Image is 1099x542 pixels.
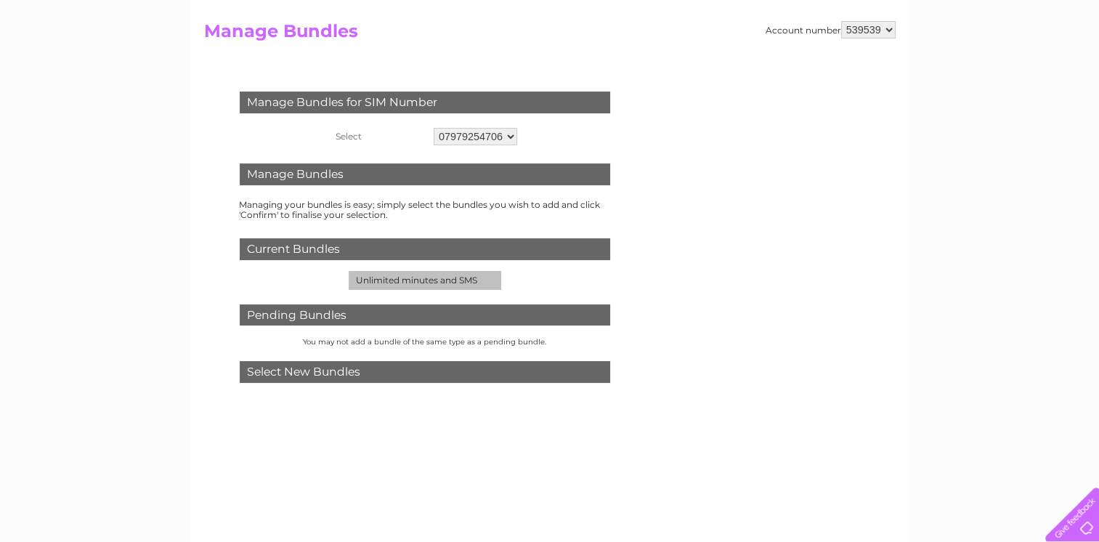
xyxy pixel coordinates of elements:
small: You may not add a bundle of the same type as a pending bundle. [303,337,546,347]
td: Managing your bundles is easy; simply select the bundles you wish to add and click 'Confirm' to f... [204,196,646,224]
a: Contact [1002,62,1038,73]
div: Current Bundles [240,238,610,260]
a: Telecoms [920,62,964,73]
a: Log out [1051,62,1085,73]
img: logo.png [38,38,113,82]
a: Water [843,62,871,73]
h2: Manage Bundles [204,21,896,49]
th: Select [328,124,430,149]
td: Unlimited minutes and SMS [349,271,501,290]
div: Manage Bundles for SIM Number [240,92,610,113]
div: Pending Bundles [240,304,610,326]
div: Clear Business is a trading name of Verastar Limited (registered in [GEOGRAPHIC_DATA] No. 3667643... [207,8,893,70]
a: 0333 014 3131 [825,7,925,25]
div: Account number [766,21,896,39]
div: Select New Bundles [240,361,610,383]
div: Manage Bundles [240,163,610,185]
a: Energy [880,62,912,73]
a: Blog [973,62,994,73]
